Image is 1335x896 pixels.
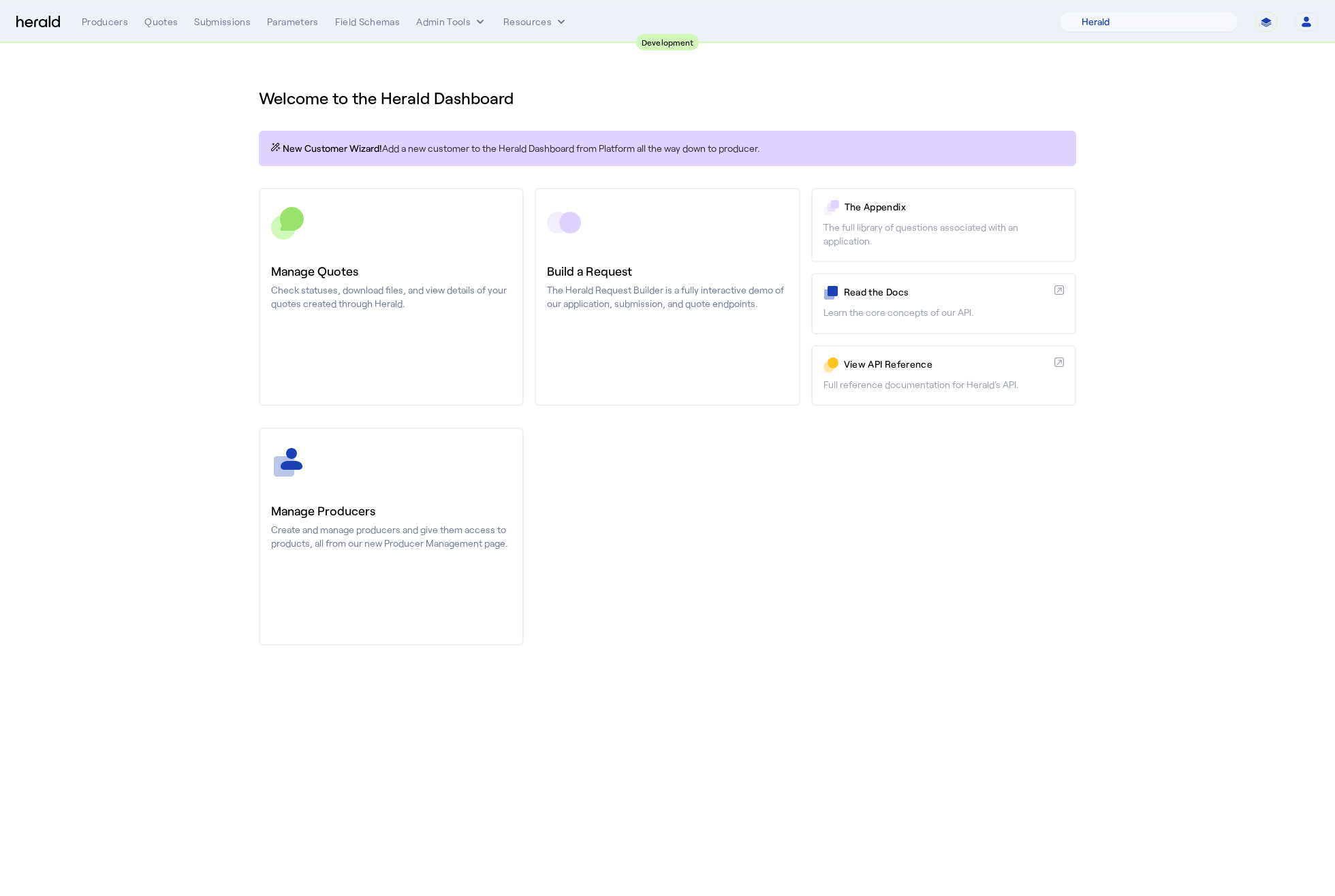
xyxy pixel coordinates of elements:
h3: Manage Quotes [271,261,512,281]
p: Add a new customer to the Herald Dashboard from Platform all the way down to producer. [270,142,1065,155]
p: Check statuses, download files, and view details of your quotes created through Herald. [271,283,512,310]
a: Manage ProducersCreate and manage producers and give them access to products, all from our new Pr... [259,428,524,645]
a: Read the DocsLearn the core concepts of our API. [811,273,1076,334]
p: View API Reference [844,357,1049,371]
div: Producers [82,15,128,29]
img: Herald Logo [16,16,60,29]
h1: Welcome to the Herald Dashboard [259,87,1076,109]
div: Submissions [194,15,251,29]
a: View API ReferenceFull reference documentation for Herald's API. [811,345,1076,406]
a: Build a RequestThe Herald Request Builder is a fully interactive demo of our application, submiss... [535,188,800,406]
p: Create and manage producers and give them access to products, all from our new Producer Managemen... [271,523,512,550]
h3: Build a Request [547,261,787,281]
p: The full library of questions associated with an application. [823,221,1064,248]
div: Development [636,34,700,50]
div: Parameters [267,15,319,29]
h3: Manage Producers [271,501,512,520]
p: Full reference documentation for Herald's API. [823,378,1064,391]
a: The AppendixThe full library of questions associated with an application. [811,188,1076,262]
p: The Appendix [845,200,1064,214]
button: internal dropdown menu [416,15,487,29]
button: Resources dropdown menu [503,15,568,29]
div: Field Schemas [335,15,400,29]
p: The Herald Request Builder is a fully interactive demo of our application, submission, and quote ... [547,283,787,310]
a: Manage QuotesCheck statuses, download files, and view details of your quotes created through Herald. [259,188,524,406]
p: Read the Docs [844,285,1049,299]
div: Quotes [144,15,178,29]
span: New Customer Wizard! [283,142,382,155]
p: Learn the core concepts of our API. [823,306,1064,319]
